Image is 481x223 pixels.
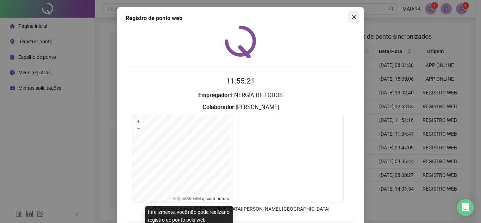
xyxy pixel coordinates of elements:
time: 11:55:21 [226,77,255,85]
span: close [351,14,357,20]
div: Open Intercom Messenger [457,199,474,216]
button: – [135,125,142,132]
h3: : [PERSON_NAME] [126,103,355,112]
button: Close [348,11,360,23]
div: Registro de ponto web [126,14,355,23]
span: info-circle [152,205,158,212]
strong: Colaborador [202,104,234,111]
button: + [135,118,142,125]
img: QRPoint [225,25,256,58]
li: © contributors. [173,196,230,201]
h3: : ENERGIA DE TODOS [126,91,355,100]
strong: Empregador [198,92,230,99]
a: OpenStreetMap [176,196,206,201]
p: Endereço aprox. : [GEOGRAPHIC_DATA][PERSON_NAME], [GEOGRAPHIC_DATA] [126,205,355,213]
